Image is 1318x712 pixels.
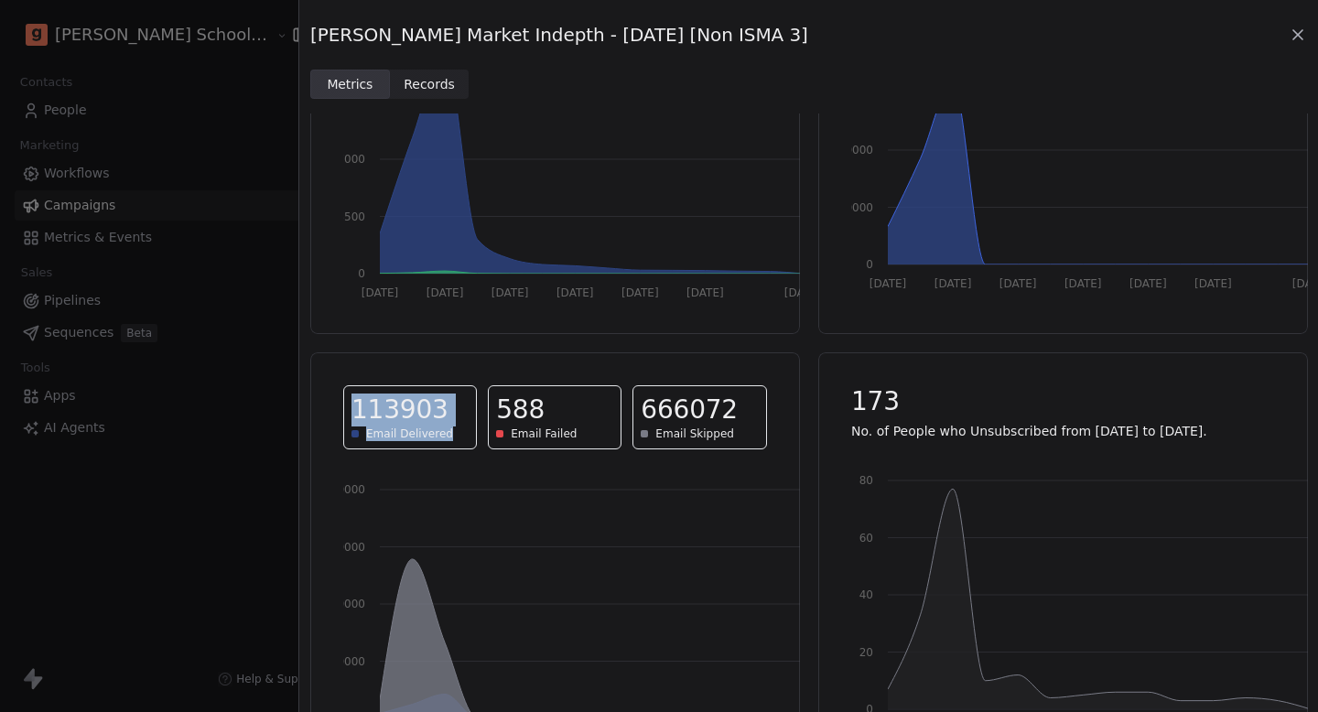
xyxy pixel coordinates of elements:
[323,655,365,668] tspan: 150000
[496,394,545,426] span: 588
[641,394,738,426] span: 666072
[837,201,872,214] tspan: 20000
[556,286,594,299] tspan: [DATE]
[310,22,808,48] span: [PERSON_NAME] Market Indepth - [DATE] [Non ISMA 3]
[934,277,971,290] tspan: [DATE]
[851,422,1275,440] p: No. of People who Unsubscribed from [DATE] to [DATE].
[686,286,724,299] tspan: [DATE]
[866,258,873,271] tspan: 0
[1194,277,1232,290] tspan: [DATE]
[404,75,455,94] span: Records
[655,426,734,441] span: Email Skipped
[323,483,365,496] tspan: 600000
[511,426,577,441] span: Email Failed
[859,532,872,545] tspan: 60
[784,286,822,299] tspan: [DATE]
[1129,277,1167,290] tspan: [DATE]
[869,277,906,290] tspan: [DATE]
[859,588,872,601] tspan: 40
[351,394,448,426] span: 113903
[323,541,365,554] tspan: 450000
[837,144,872,156] tspan: 40000
[999,277,1036,290] tspan: [DATE]
[337,210,365,223] tspan: 3500
[1064,277,1101,290] tspan: [DATE]
[859,646,872,659] tspan: 20
[492,286,529,299] tspan: [DATE]
[323,598,365,610] tspan: 300000
[621,286,659,299] tspan: [DATE]
[358,267,365,280] tspan: 0
[427,286,464,299] tspan: [DATE]
[851,385,900,418] span: 173
[362,286,399,299] tspan: [DATE]
[337,153,365,166] tspan: 7000
[859,474,872,487] tspan: 80
[366,426,453,441] span: Email Delivered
